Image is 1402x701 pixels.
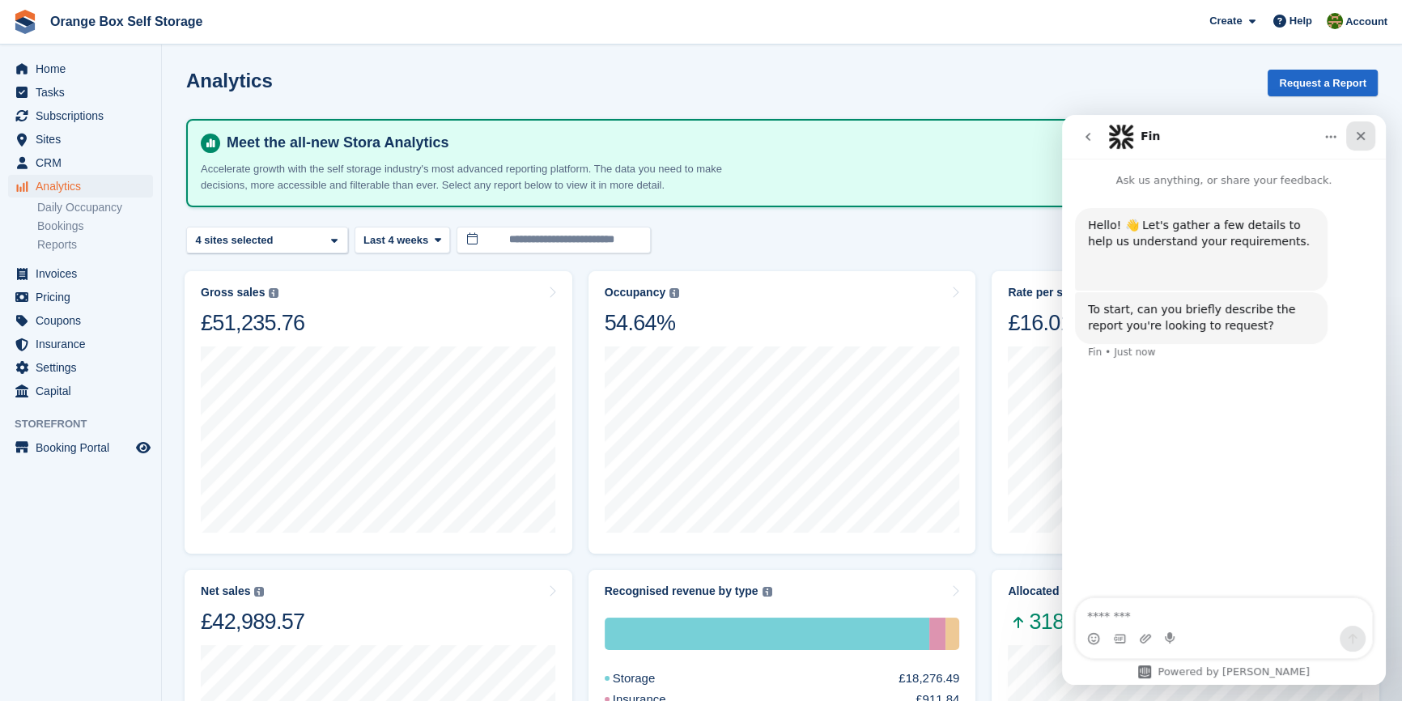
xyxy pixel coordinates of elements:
span: Storefront [15,416,161,432]
a: menu [8,356,153,379]
span: Tasks [36,81,133,104]
div: Rate per sq ft [1008,286,1080,300]
img: icon-info-grey-7440780725fd019a000dd9b08b2336e03edf1995a4989e88bcd33f0948082b44.svg [763,587,772,597]
div: £18,276.49 [899,669,959,688]
h2: Analytics [186,70,273,91]
span: Coupons [36,309,133,332]
span: CRM [36,151,133,174]
a: menu [8,175,153,198]
span: Analytics [36,175,133,198]
a: menu [8,286,153,308]
div: Storage [605,669,695,688]
img: icon-info-grey-7440780725fd019a000dd9b08b2336e03edf1995a4989e88bcd33f0948082b44.svg [269,288,278,298]
span: Capital [36,380,133,402]
span: Invoices [36,262,133,285]
span: Account [1345,14,1387,30]
div: Recognised revenue by type [605,584,758,598]
img: SARAH T [1327,13,1343,29]
p: Accelerate growth with the self storage industry's most advanced reporting platform. The data you... [201,161,767,193]
div: Occupancy [605,286,665,300]
a: menu [8,128,153,151]
a: menu [8,57,153,80]
span: Subscriptions [36,104,133,127]
div: Allocated sq ft [1008,584,1085,598]
a: menu [8,333,153,355]
a: menu [8,151,153,174]
span: 3189.02 [1008,608,1104,635]
h4: Meet the all-new Stora Analytics [220,134,1363,152]
div: 4 sites selected [193,232,279,249]
div: £42,989.57 [201,608,304,635]
div: £16.01 [1008,309,1094,337]
span: Insurance [36,333,133,355]
span: Pricing [36,286,133,308]
a: Reports [37,237,153,253]
span: Help [1289,13,1312,29]
img: stora-icon-8386f47178a22dfd0bd8f6a31ec36ba5ce8667c1dd55bd0f319d3a0aa187defe.svg [13,10,37,34]
a: menu [8,309,153,332]
img: icon-info-grey-7440780725fd019a000dd9b08b2336e03edf1995a4989e88bcd33f0948082b44.svg [669,288,679,298]
div: Gross sales [201,286,265,300]
a: menu [8,380,153,402]
div: One-off [945,618,958,650]
a: Daily Occupancy [37,200,153,215]
div: £51,235.76 [201,309,304,337]
div: Insurance [929,618,945,650]
span: Last 4 weeks [363,232,428,249]
span: Booking Portal [36,436,133,459]
div: Product [959,618,960,650]
a: Orange Box Self Storage [44,8,210,35]
span: Create [1209,13,1242,29]
img: icon-info-grey-7440780725fd019a000dd9b08b2336e03edf1995a4989e88bcd33f0948082b44.svg [254,587,264,597]
a: menu [8,262,153,285]
button: Last 4 weeks [355,227,450,253]
iframe: Intercom live chat [1062,115,1386,685]
span: Settings [36,356,133,379]
a: menu [8,436,153,459]
div: Storage [605,618,929,650]
div: 54.64% [605,309,679,337]
a: Preview store [134,438,153,457]
a: Bookings [37,219,153,234]
a: menu [8,104,153,127]
a: menu [8,81,153,104]
span: Sites [36,128,133,151]
span: Home [36,57,133,80]
div: Net sales [201,584,250,598]
button: Request a Report [1268,70,1378,96]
